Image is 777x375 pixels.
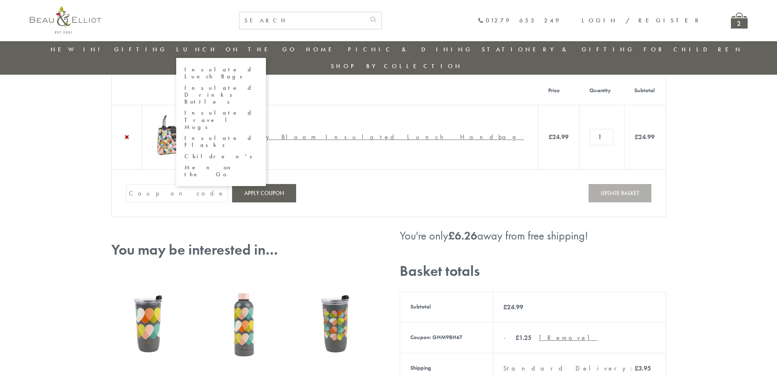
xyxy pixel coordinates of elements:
[184,84,258,106] a: Insulated Drinks Bottles
[516,333,531,342] span: 1.25
[635,133,638,141] span: £
[478,17,561,24] a: 01279 653 249
[635,133,655,141] bdi: 24.99
[122,132,132,142] a: Remove Carnaby Bloom Insulated Lunch Handbag from basket
[176,45,297,53] a: Lunch On The Go
[644,45,743,53] a: For Children
[348,45,473,53] a: Picnic & Dining
[635,364,651,373] bdi: 3.95
[114,45,167,53] a: Gifting
[538,75,579,105] th: Price
[448,229,455,243] span: £
[205,271,283,371] img: Carnaby Eclipse Insulated Water Bottle
[549,133,569,141] bdi: 24.99
[126,184,228,202] input: Coupon code
[400,229,666,242] div: You're only away from free shipping!
[503,303,507,311] span: £
[549,133,552,141] span: £
[400,263,666,280] h2: Basket totals
[493,323,666,353] td: -
[579,75,624,105] th: Quantity
[184,164,258,178] a: Men on the Go
[503,303,523,311] bdi: 24.99
[306,45,339,53] a: Home
[30,6,101,33] img: logo
[204,75,538,105] th: Product
[184,135,258,149] a: Insulated Flasks
[400,323,493,353] th: Coupon: GHM9BH6T
[582,16,702,24] a: Login / Register
[503,364,651,373] label: Standard Delivery:
[111,242,378,258] h2: You may be interested in…
[184,153,258,160] a: Children's
[184,66,258,80] a: Insulated Lunch Bags
[299,271,377,371] img: Carnaby Bloom Insulated Travel Mug
[624,75,666,105] th: Subtotal
[731,13,748,29] a: 2
[400,292,493,323] th: Subtotal
[590,129,613,145] input: Product quantity
[516,333,519,342] span: £
[184,109,258,131] a: Insulated Travel Mugs
[232,184,296,202] button: Apply coupon
[539,333,597,342] a: Remove GHM9BH6T coupon
[448,229,477,243] bdi: 6.26
[589,184,651,202] button: Update basket
[331,62,463,70] a: Shop by collection
[51,45,105,53] a: New in!
[482,45,635,53] a: Stationery & Gifting
[215,133,524,141] a: Carnaby Bloom Insulated Lunch Handbag
[635,364,638,373] span: £
[153,115,193,156] img: Carnaby Bloom Insulated Lunch Handbag
[111,271,189,371] img: Carnaby Eclipse Insulated Travel Mug
[239,12,365,29] input: SEARCH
